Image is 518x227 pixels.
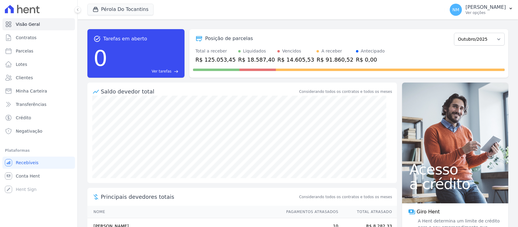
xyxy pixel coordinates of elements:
p: Ver opções [466,10,506,15]
span: Visão Geral [16,21,40,27]
div: R$ 91.860,52 [317,56,353,64]
a: Ver tarefas east [110,69,178,74]
span: Principais devedores totais [101,193,298,201]
span: Transferências [16,101,46,107]
th: Nome [87,206,280,218]
a: Lotes [2,58,75,70]
div: 0 [93,42,107,74]
span: NM [452,8,459,12]
div: Plataformas [5,147,73,154]
div: Considerando todos os contratos e todos os meses [299,89,392,94]
div: Saldo devedor total [101,87,298,96]
span: east [174,69,178,74]
a: Contratos [2,32,75,44]
a: Parcelas [2,45,75,57]
span: Acesso [409,162,501,177]
div: Posição de parcelas [205,35,253,42]
span: Recebíveis [16,160,39,166]
div: R$ 14.605,53 [277,56,314,64]
div: Antecipado [361,48,385,54]
span: Lotes [16,61,27,67]
span: Giro Hent [417,208,440,215]
span: Tarefas em aberto [103,35,147,42]
span: Crédito [16,115,31,121]
th: Pagamentos Atrasados [280,206,339,218]
a: Negativação [2,125,75,137]
span: task_alt [93,35,101,42]
a: Visão Geral [2,18,75,30]
span: Ver tarefas [152,69,171,74]
div: R$ 18.587,40 [238,56,275,64]
a: Minha Carteira [2,85,75,97]
a: Conta Hent [2,170,75,182]
span: Minha Carteira [16,88,47,94]
span: Negativação [16,128,42,134]
a: Clientes [2,72,75,84]
a: Recebíveis [2,157,75,169]
div: Vencidos [282,48,301,54]
p: [PERSON_NAME] [466,4,506,10]
span: Considerando todos os contratos e todos os meses [299,194,392,200]
a: Crédito [2,112,75,124]
span: Parcelas [16,48,33,54]
div: A receber [321,48,342,54]
div: R$ 0,00 [356,56,385,64]
th: Total Atrasado [339,206,397,218]
div: R$ 125.053,45 [195,56,236,64]
button: Pérola Do Tocantins [87,4,154,15]
button: NM [PERSON_NAME] Ver opções [445,1,518,18]
span: Contratos [16,35,36,41]
span: Clientes [16,75,33,81]
div: Total a receber [195,48,236,54]
div: Liquidados [243,48,266,54]
span: Conta Hent [16,173,40,179]
a: Transferências [2,98,75,110]
span: a crédito [409,177,501,191]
